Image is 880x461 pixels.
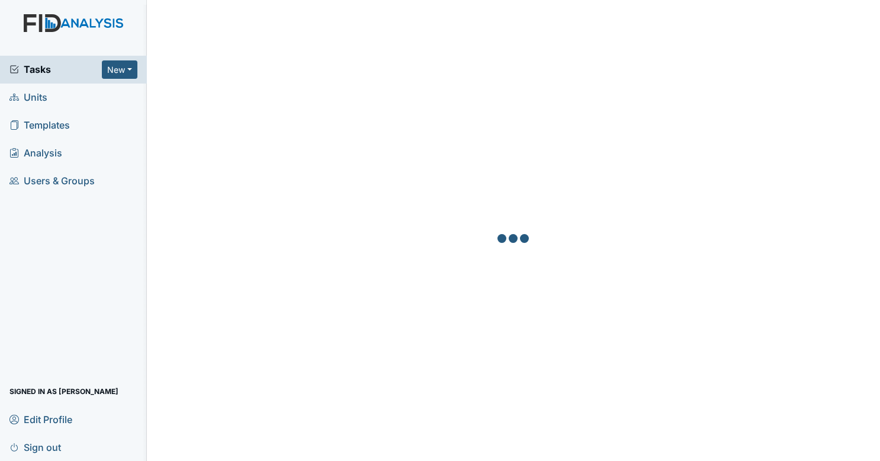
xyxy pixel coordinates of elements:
a: Tasks [9,62,102,76]
span: Signed in as [PERSON_NAME] [9,382,118,401]
span: Sign out [9,438,61,456]
button: New [102,60,137,79]
span: Edit Profile [9,410,72,428]
span: Users & Groups [9,172,95,190]
span: Templates [9,116,70,135]
span: Analysis [9,144,62,162]
span: Units [9,88,47,107]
